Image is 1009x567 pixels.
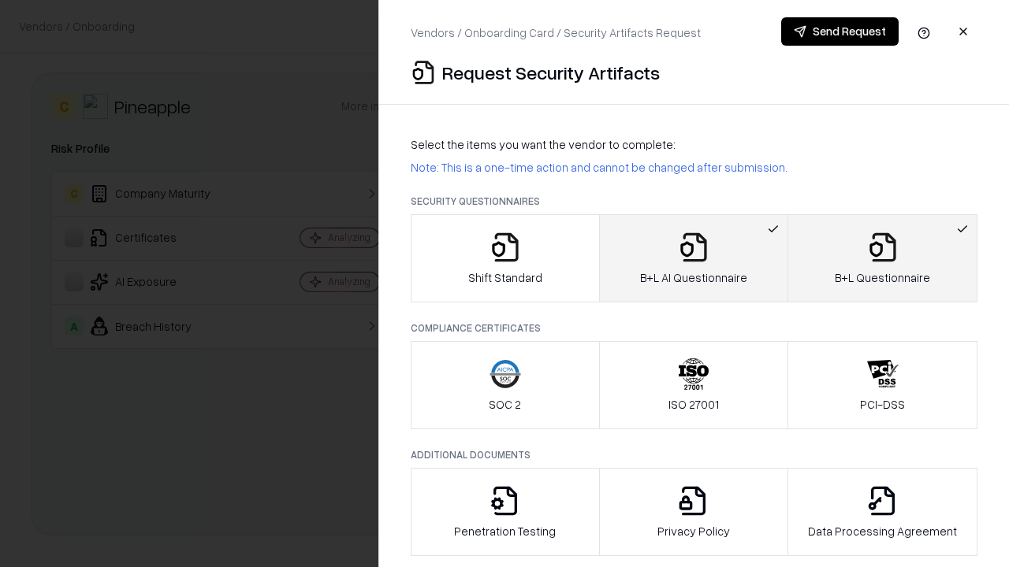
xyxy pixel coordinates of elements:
button: Privacy Policy [599,468,789,556]
button: PCI-DSS [787,341,977,429]
p: Request Security Artifacts [442,60,660,85]
button: Send Request [781,17,899,46]
p: Additional Documents [411,448,977,461]
p: Privacy Policy [657,523,730,539]
button: B+L AI Questionnaire [599,214,789,302]
button: B+L Questionnaire [787,214,977,302]
p: B+L AI Questionnaire [640,269,747,286]
p: Select the items you want the vendor to complete: [411,136,977,153]
p: Data Processing Agreement [808,523,957,539]
button: ISO 27001 [599,341,789,429]
p: Shift Standard [468,269,542,286]
p: Note: This is a one-time action and cannot be changed after submission. [411,159,977,176]
button: Penetration Testing [411,468,600,556]
button: Shift Standard [411,214,600,302]
button: Data Processing Agreement [787,468,977,556]
p: PCI-DSS [860,396,905,413]
button: SOC 2 [411,341,600,429]
p: B+L Questionnaire [835,269,930,286]
p: Compliance Certificates [411,321,977,335]
p: SOC 2 [489,396,521,413]
p: Security Questionnaires [411,195,977,208]
p: Penetration Testing [454,523,556,539]
p: Vendors / Onboarding Card / Security Artifacts Request [411,24,701,41]
p: ISO 27001 [668,396,719,413]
